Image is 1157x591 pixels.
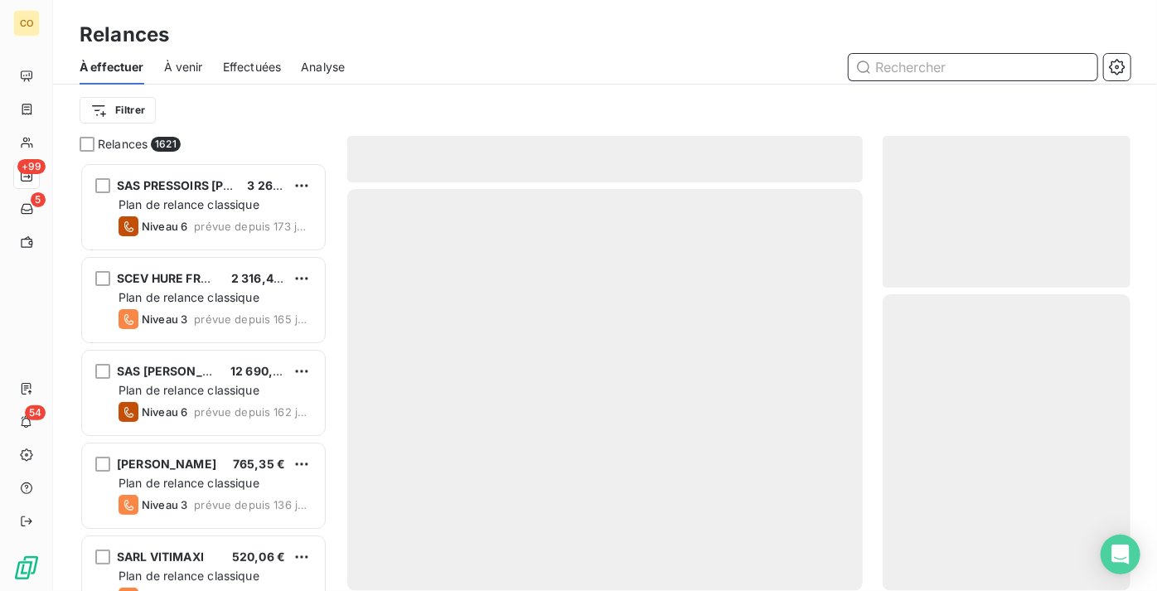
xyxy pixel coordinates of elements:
[119,476,259,490] span: Plan de relance classique
[119,383,259,397] span: Plan de relance classique
[119,569,259,583] span: Plan de relance classique
[117,178,311,192] span: SAS PRESSOIRS [PERSON_NAME]
[232,550,285,564] span: 520,06 €
[164,59,203,75] span: À venir
[142,220,187,233] span: Niveau 6
[231,271,293,285] span: 2 316,42 €
[194,498,312,511] span: prévue depuis 136 jours
[17,159,46,174] span: +99
[80,59,144,75] span: À effectuer
[80,97,156,124] button: Filtrer
[151,137,181,152] span: 1621
[194,312,312,326] span: prévue depuis 165 jours
[117,457,216,471] span: [PERSON_NAME]
[849,54,1097,80] input: Rechercher
[119,290,259,304] span: Plan de relance classique
[142,405,187,419] span: Niveau 6
[1101,535,1140,574] div: Open Intercom Messenger
[117,271,230,285] span: SCEV HURE FRERES
[117,364,243,378] span: SAS [PERSON_NAME]
[13,10,40,36] div: CO
[80,162,327,591] div: grid
[233,457,285,471] span: 765,35 €
[223,59,282,75] span: Effectuées
[230,364,299,378] span: 12 690,29 €
[117,550,204,564] span: SARL VITIMAXI
[142,498,187,511] span: Niveau 3
[301,59,345,75] span: Analyse
[142,312,187,326] span: Niveau 3
[13,555,40,581] img: Logo LeanPay
[194,405,312,419] span: prévue depuis 162 jours
[80,20,169,50] h3: Relances
[25,405,46,420] span: 54
[119,197,259,211] span: Plan de relance classique
[247,178,310,192] span: 3 269,76 €
[31,192,46,207] span: 5
[194,220,312,233] span: prévue depuis 173 jours
[98,136,148,153] span: Relances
